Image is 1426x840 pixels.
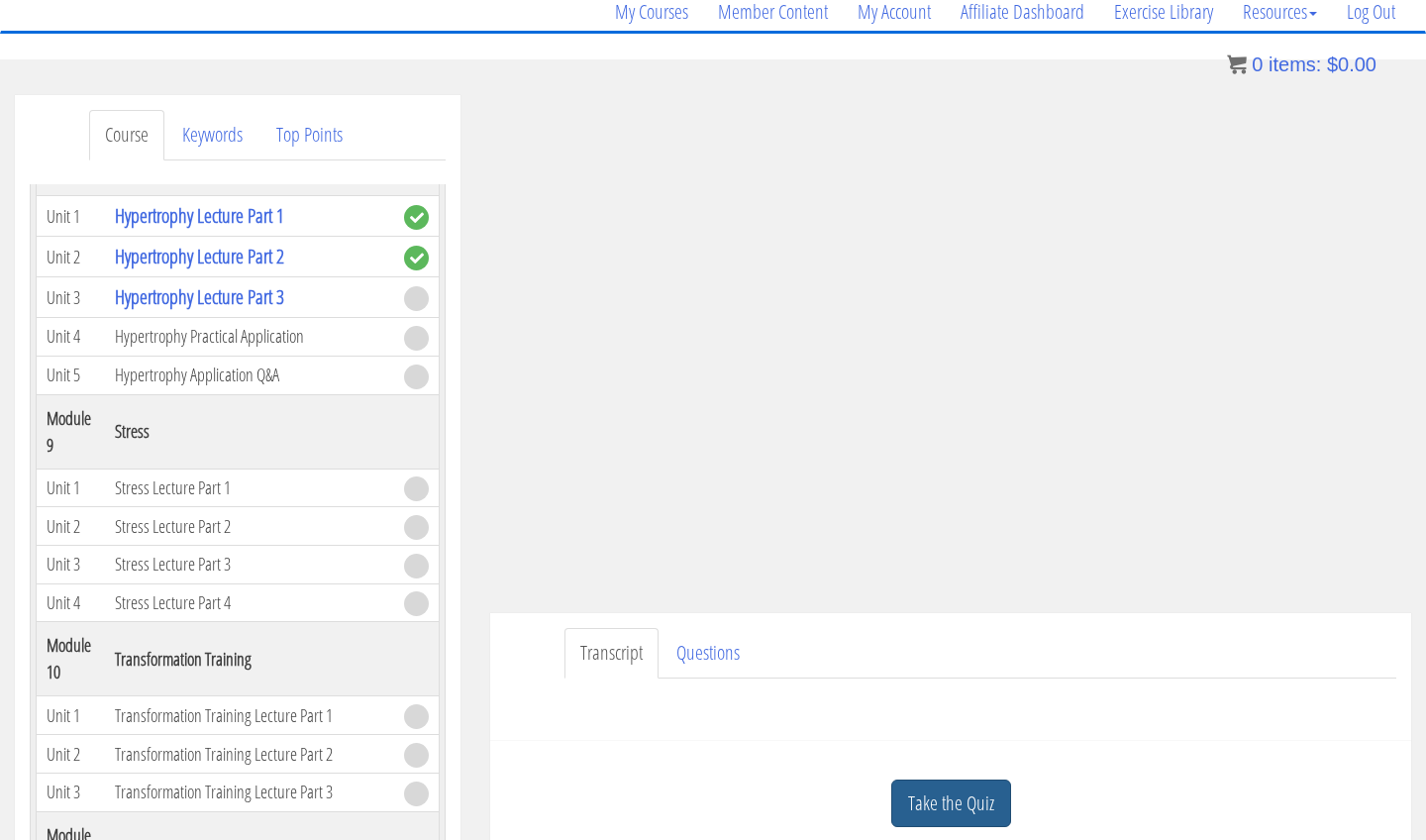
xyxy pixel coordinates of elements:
[166,110,258,160] a: Keywords
[37,773,106,811] td: Unit 3
[37,469,106,507] td: Unit 1
[89,110,164,160] a: Course
[37,394,106,469] th: Module 9
[37,735,106,774] td: Unit 2
[105,318,394,357] td: Hypertrophy Practical Application
[37,356,106,394] td: Unit 5
[404,246,429,270] span: complete
[1269,53,1321,75] span: items:
[105,507,394,546] td: Stress Lecture Part 2
[115,202,284,229] a: Hypertrophy Lecture Part 1
[891,780,1011,828] a: Take the Quiz
[1327,53,1338,75] span: $
[404,205,429,230] span: complete
[105,622,394,696] th: Transformation Training
[1327,53,1376,75] bdi: 0.00
[37,237,106,277] td: Unit 2
[37,277,106,318] td: Unit 3
[260,110,358,160] a: Top Points
[105,696,394,735] td: Transformation Training Lecture Part 1
[105,469,394,507] td: Stress Lecture Part 1
[37,696,106,735] td: Unit 1
[105,773,394,811] td: Transformation Training Lecture Part 3
[1227,54,1247,74] img: icon11.png
[37,196,106,237] td: Unit 1
[37,546,106,584] td: Unit 3
[564,628,659,679] a: Transcript
[105,735,394,774] td: Transformation Training Lecture Part 2
[105,356,394,394] td: Hypertrophy Application Q&A
[105,394,394,469] th: Stress
[661,628,756,679] a: Questions
[1227,53,1376,75] a: 0 items: $0.00
[115,243,284,269] a: Hypertrophy Lecture Part 2
[37,507,106,546] td: Unit 2
[1252,53,1263,75] span: 0
[105,546,394,584] td: Stress Lecture Part 3
[115,283,284,310] a: Hypertrophy Lecture Part 3
[37,583,106,622] td: Unit 4
[37,318,106,357] td: Unit 4
[105,583,394,622] td: Stress Lecture Part 4
[37,622,106,696] th: Module 10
